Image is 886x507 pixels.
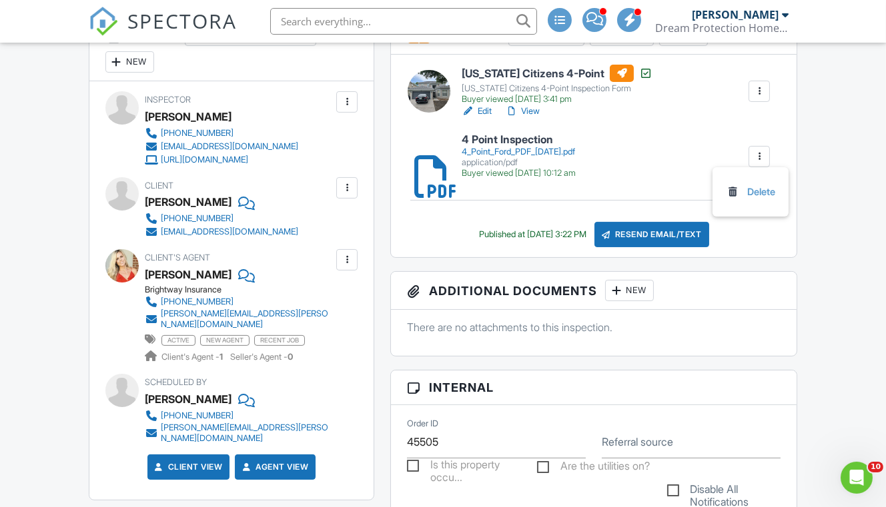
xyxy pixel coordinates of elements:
a: Client View [152,460,223,474]
div: [EMAIL_ADDRESS][DOMAIN_NAME] [161,141,298,152]
div: [URL][DOMAIN_NAME] [161,155,248,165]
a: [PHONE_NUMBER] [145,295,334,308]
div: [PHONE_NUMBER] [161,410,234,421]
a: Delete [726,185,775,199]
label: Is this property occupied? [407,458,521,475]
span: new agent [200,335,250,346]
div: [PERSON_NAME][EMAIL_ADDRESS][PERSON_NAME][DOMAIN_NAME] [161,422,334,444]
a: View [505,105,540,118]
iframe: Intercom live chat [841,462,873,494]
a: [EMAIL_ADDRESS][DOMAIN_NAME] [145,225,298,239]
span: Client's Agent [145,253,210,262]
div: Brightway Insurance [145,284,344,295]
a: [URL][DOMAIN_NAME] [145,153,298,167]
input: Search everything... [270,8,537,35]
div: Dream Protection Home Inspection LLC [655,21,789,35]
a: [PHONE_NUMBER] [145,409,334,422]
span: Scheduled By [145,377,207,387]
div: Buyer viewed [DATE] 10:12 am [462,168,576,179]
a: [PHONE_NUMBER] [145,212,298,225]
h3: Additional Documents [391,272,797,310]
span: Inspector [145,95,191,105]
div: [PERSON_NAME] [692,8,779,21]
label: Disable All Notifications [667,483,781,500]
div: [PERSON_NAME] [145,107,232,127]
img: The Best Home Inspection Software - Spectora [89,7,118,36]
div: [EMAIL_ADDRESS][DOMAIN_NAME] [161,227,298,237]
a: [EMAIL_ADDRESS][DOMAIN_NAME] [145,140,298,153]
div: [PHONE_NUMBER] [161,296,234,307]
strong: 0 [288,352,293,362]
div: [PERSON_NAME][EMAIL_ADDRESS][PERSON_NAME][DOMAIN_NAME] [161,308,334,330]
span: 10 [868,462,883,472]
div: [PERSON_NAME] [145,264,232,284]
label: Order ID [407,417,438,429]
a: [PERSON_NAME][EMAIL_ADDRESS][PERSON_NAME][DOMAIN_NAME] [145,308,334,330]
label: Are the utilities on? [537,460,650,476]
div: [PHONE_NUMBER] [161,128,234,139]
div: [PERSON_NAME] [145,192,232,212]
a: Agent View [240,460,308,474]
div: Buyer viewed [DATE] 3:41 pm [462,94,652,105]
div: [US_STATE] Citizens 4-Point Inspection Form [462,83,652,94]
span: recent job [254,335,305,346]
strong: 1 [219,352,223,362]
div: application/pdf [462,157,576,168]
div: 4_Point_Ford_PDF_[DATE].pdf [462,147,576,157]
span: active [161,335,195,346]
a: SPECTORA [89,18,237,46]
a: [PHONE_NUMBER] [145,127,298,140]
span: Client's Agent - [161,352,225,362]
h3: Internal [391,370,797,405]
a: Edit [462,105,492,118]
div: Resend Email/Text [594,222,709,247]
div: New [105,51,154,73]
div: Published at [DATE] 3:22 PM [479,229,586,240]
h6: [US_STATE] Citizens 4-Point [462,65,652,82]
a: [PERSON_NAME][EMAIL_ADDRESS][PERSON_NAME][DOMAIN_NAME] [145,422,334,444]
p: There are no attachments to this inspection. [407,320,781,334]
span: Seller's Agent - [230,352,293,362]
span: Client [145,181,173,191]
a: 4 Point Inspection 4_Point_Ford_PDF_[DATE].pdf application/pdf Buyer viewed [DATE] 10:12 am [462,134,576,179]
label: Referral source [602,434,673,449]
div: [PERSON_NAME] [145,389,232,409]
span: SPECTORA [127,7,237,35]
div: New [605,280,654,301]
a: [US_STATE] Citizens 4-Point [US_STATE] Citizens 4-Point Inspection Form Buyer viewed [DATE] 3:41 pm [462,65,652,105]
div: [PHONE_NUMBER] [161,213,234,224]
h6: 4 Point Inspection [462,134,576,146]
